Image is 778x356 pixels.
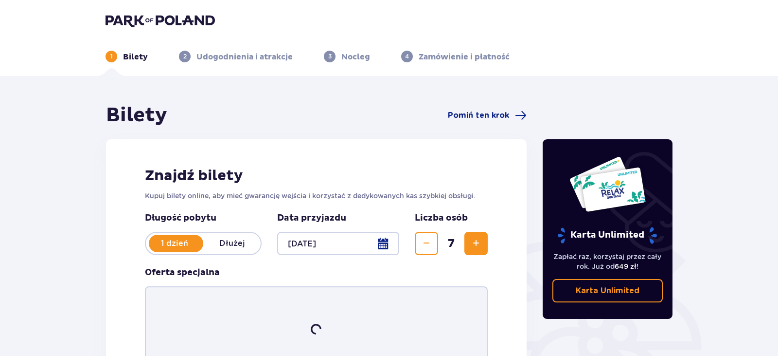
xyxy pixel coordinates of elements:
p: Zapłać raz, korzystaj przez cały rok. Już od ! [552,252,663,271]
div: 2Udogodnienia i atrakcje [179,51,293,62]
h3: Oferta specjalna [145,267,220,279]
p: 1 dzień [146,238,203,249]
h1: Bilety [106,103,167,128]
p: 3 [328,52,332,61]
h2: Znajdź bilety [145,167,488,185]
p: 2 [183,52,187,61]
img: loader [309,322,324,337]
p: 4 [405,52,409,61]
img: Park of Poland logo [106,14,215,27]
p: 1 [110,52,113,61]
img: Dwie karty całoroczne do Suntago z napisem 'UNLIMITED RELAX', na białym tle z tropikalnymi liśćmi... [569,156,646,212]
p: Liczba osób [415,212,468,224]
button: Zwiększ [464,232,488,255]
p: Data przyjazdu [277,212,346,224]
button: Zmniejsz [415,232,438,255]
p: Zamówienie i płatność [419,52,510,62]
span: Pomiń ten krok [448,110,509,121]
span: 649 zł [615,262,637,270]
p: Karta Unlimited [557,227,658,244]
p: Dłużej [203,238,261,249]
p: Karta Unlimited [576,285,639,296]
p: Długość pobytu [145,212,262,224]
a: Pomiń ten krok [448,110,527,121]
div: 1Bilety [106,51,148,62]
p: Kupuj bilety online, aby mieć gwarancję wejścia i korzystać z dedykowanych kas szybkiej obsługi. [145,191,488,201]
span: 7 [440,236,462,251]
p: Bilety [123,52,148,62]
div: 4Zamówienie i płatność [401,51,510,62]
a: Karta Unlimited [552,279,663,302]
p: Nocleg [341,52,370,62]
div: 3Nocleg [324,51,370,62]
p: Udogodnienia i atrakcje [196,52,293,62]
